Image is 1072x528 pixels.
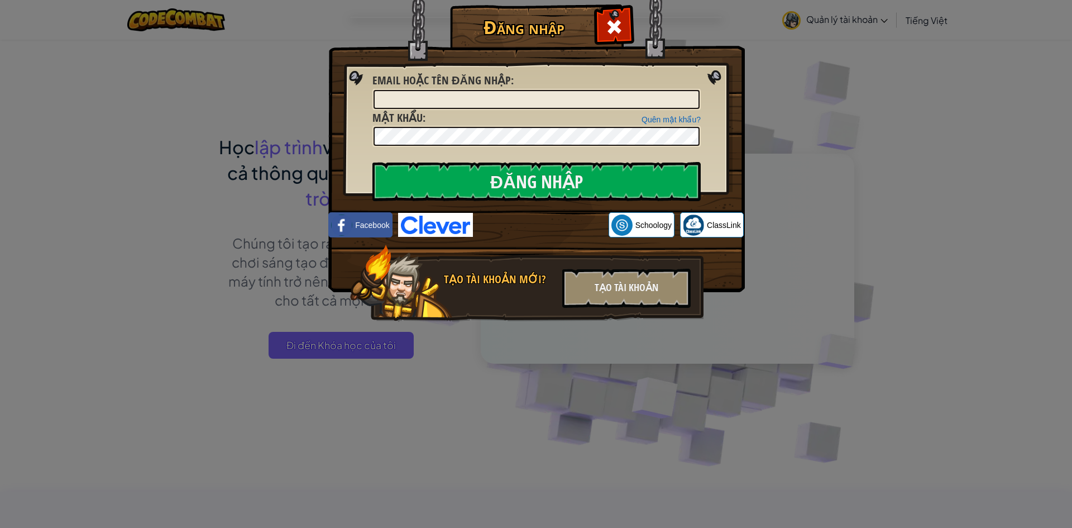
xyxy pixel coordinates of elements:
[444,272,556,288] div: Tạo tài khoản mới?
[453,17,595,37] h1: Đăng nhập
[562,269,691,308] div: Tạo tài khoản
[642,115,701,124] a: Quên mật khẩu?
[611,215,633,236] img: schoology.png
[355,220,389,231] span: Facebook
[372,110,423,125] span: Mật khẩu
[372,162,701,201] input: Đăng nhập
[707,220,741,231] span: ClassLink
[372,73,514,89] label: :
[372,110,425,126] label: :
[331,215,352,236] img: facebook_small.png
[473,213,609,237] iframe: Nút Đăng nhập bằng Google
[683,215,704,236] img: classlink-logo-small.png
[372,73,511,88] span: Email hoặc tên đăng nhập
[635,220,672,231] span: Schoology
[398,213,473,237] img: clever-logo-blue.png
